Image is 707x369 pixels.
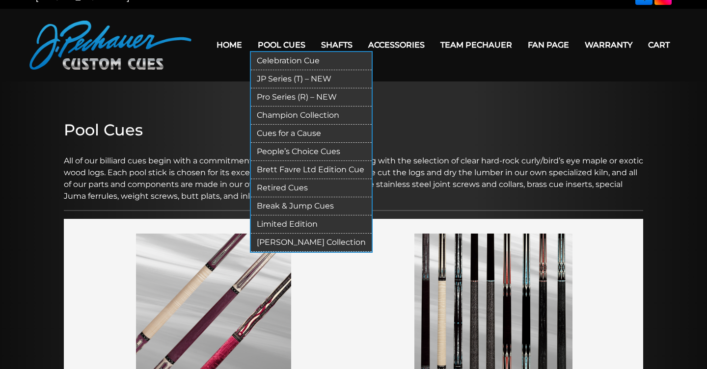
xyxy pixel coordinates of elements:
[251,179,372,197] a: Retired Cues
[251,197,372,215] a: Break & Jump Cues
[29,21,191,70] img: Pechauer Custom Cues
[251,52,372,70] a: Celebration Cue
[251,70,372,88] a: JP Series (T) – NEW
[313,32,360,57] a: Shafts
[251,234,372,252] a: [PERSON_NAME] Collection
[251,125,372,143] a: Cues for a Cause
[251,106,372,125] a: Champion Collection
[251,161,372,179] a: Brett Favre Ltd Edition Cue
[251,215,372,234] a: Limited Edition
[250,32,313,57] a: Pool Cues
[64,121,643,139] h2: Pool Cues
[577,32,640,57] a: Warranty
[251,88,372,106] a: Pro Series (R) – NEW
[64,143,643,202] p: All of our billiard cues begin with a commitment to total quality control, starting with the sele...
[640,32,678,57] a: Cart
[433,32,520,57] a: Team Pechauer
[209,32,250,57] a: Home
[360,32,433,57] a: Accessories
[520,32,577,57] a: Fan Page
[251,143,372,161] a: People’s Choice Cues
